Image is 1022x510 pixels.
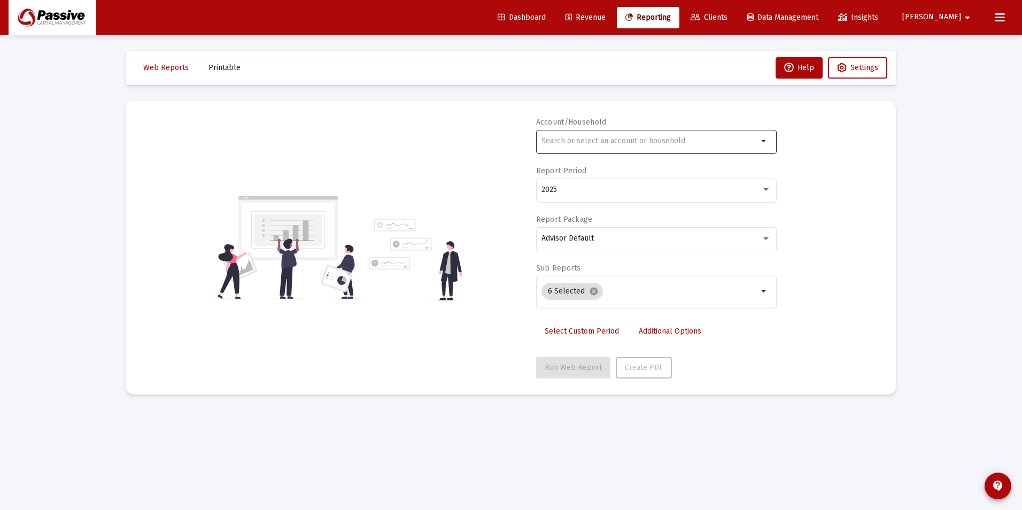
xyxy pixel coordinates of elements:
[489,7,554,28] a: Dashboard
[850,63,878,72] span: Settings
[498,13,546,22] span: Dashboard
[536,357,610,378] button: Run Web Report
[541,281,758,302] mat-chip-list: Selection
[589,287,599,296] mat-icon: cancel
[639,327,701,336] span: Additional Options
[776,57,823,79] button: Help
[541,185,557,194] span: 2025
[215,195,362,300] img: reporting
[536,215,593,224] label: Report Package
[625,363,663,372] span: Create PDF
[208,63,241,72] span: Printable
[902,13,961,22] span: [PERSON_NAME]
[541,234,594,243] span: Advisor Default
[758,285,771,298] mat-icon: arrow_drop_down
[838,13,878,22] span: Insights
[545,363,602,372] span: Run Web Report
[739,7,827,28] a: Data Management
[682,7,736,28] a: Clients
[889,6,987,28] button: [PERSON_NAME]
[566,13,606,22] span: Revenue
[830,7,887,28] a: Insights
[536,264,581,273] label: Sub Reports
[536,166,587,175] label: Report Period
[17,7,88,28] img: Dashboard
[369,219,462,300] img: reporting-alt
[557,7,614,28] a: Revenue
[135,57,197,79] button: Web Reports
[828,57,887,79] button: Settings
[992,480,1004,492] mat-icon: contact_support
[200,57,249,79] button: Printable
[143,63,189,72] span: Web Reports
[536,118,607,127] label: Account/Household
[541,283,603,300] mat-chip: 6 Selected
[758,135,771,148] mat-icon: arrow_drop_down
[747,13,818,22] span: Data Management
[625,13,671,22] span: Reporting
[691,13,727,22] span: Clients
[616,357,672,378] button: Create PDF
[961,7,974,28] mat-icon: arrow_drop_down
[545,327,619,336] span: Select Custom Period
[541,137,758,145] input: Search or select an account or household
[617,7,679,28] a: Reporting
[784,63,814,72] span: Help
